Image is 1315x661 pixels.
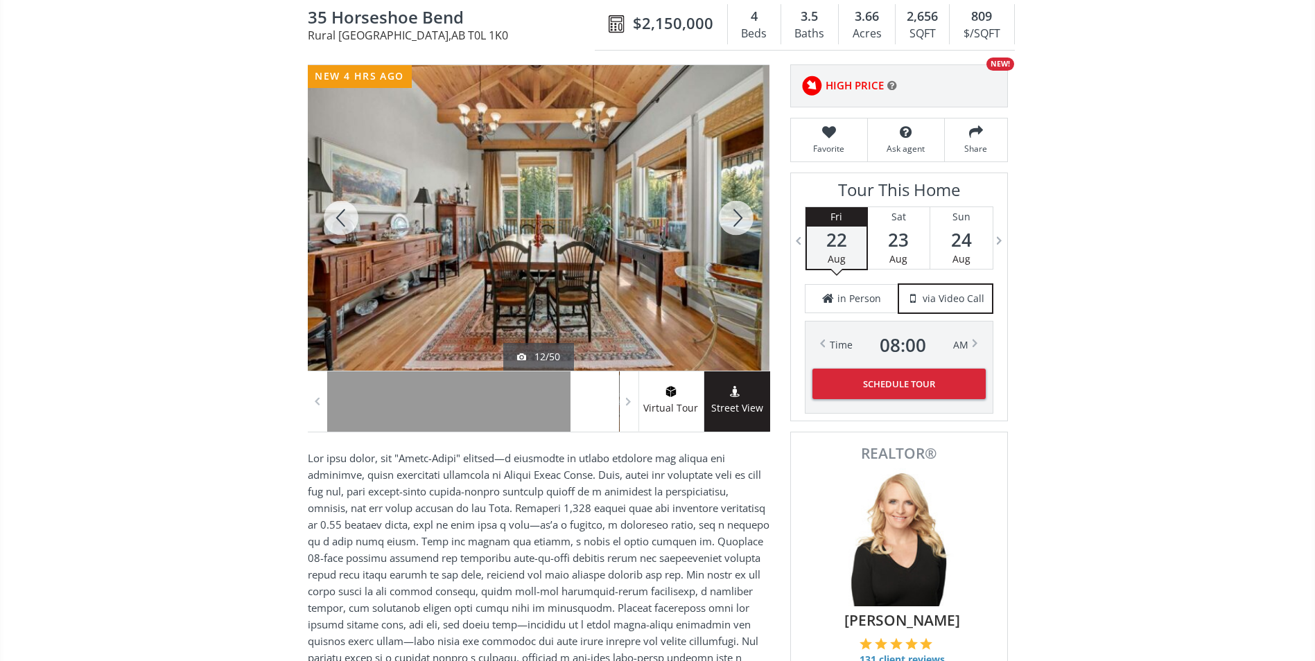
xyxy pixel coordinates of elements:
img: 3 of 5 stars [890,637,903,650]
span: in Person [837,292,881,306]
span: Virtual Tour [638,400,704,416]
div: Baths [788,24,831,44]
div: SQFT [903,24,942,44]
img: virtual tour icon [664,386,678,397]
div: new 4 hrs ago [308,65,412,88]
div: 3.66 [846,8,888,26]
img: 5 of 5 stars [920,637,932,650]
span: HIGH PRICE [826,78,884,93]
div: Beds [735,24,774,44]
span: 23 [868,230,930,249]
div: 809 [957,8,1007,26]
div: Sat [868,207,930,227]
span: [PERSON_NAME] [813,610,992,631]
div: 4 [735,8,774,26]
div: Acres [846,24,888,44]
a: virtual tour iconVirtual Tour [638,371,704,432]
div: Sun [930,207,993,227]
div: NEW! [986,58,1014,71]
div: Time AM [830,335,968,355]
img: 2 of 5 stars [875,637,887,650]
span: 2,656 [907,8,938,26]
span: 24 [930,230,993,249]
span: Share [952,143,1000,155]
img: 1 of 5 stars [860,637,872,650]
div: 12/50 [517,350,560,364]
span: Favorite [798,143,860,155]
div: $/SQFT [957,24,1007,44]
span: Aug [952,252,970,265]
span: Ask agent [875,143,937,155]
button: Schedule Tour [812,369,986,399]
span: $2,150,000 [633,12,713,34]
span: Aug [889,252,907,265]
img: rating icon [798,72,826,100]
span: Street View [704,400,770,416]
span: REALTOR® [806,446,992,461]
span: Rural [GEOGRAPHIC_DATA] , AB T0L 1K0 [308,30,602,41]
img: Photo of Tracy Gibbs [830,468,968,606]
span: 35 Horseshoe Bend [308,8,602,30]
span: 08 : 00 [880,335,926,355]
img: 4 of 5 stars [905,637,918,650]
div: 35 Horseshoe Bend Rural Foothills County, AB T0L 1K0 - Photo 13 of 50 [308,65,769,371]
div: Fri [807,207,866,227]
h3: Tour This Home [805,180,993,206]
span: 22 [807,230,866,249]
div: 3.5 [788,8,831,26]
span: via Video Call [923,292,984,306]
span: Aug [828,252,846,265]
